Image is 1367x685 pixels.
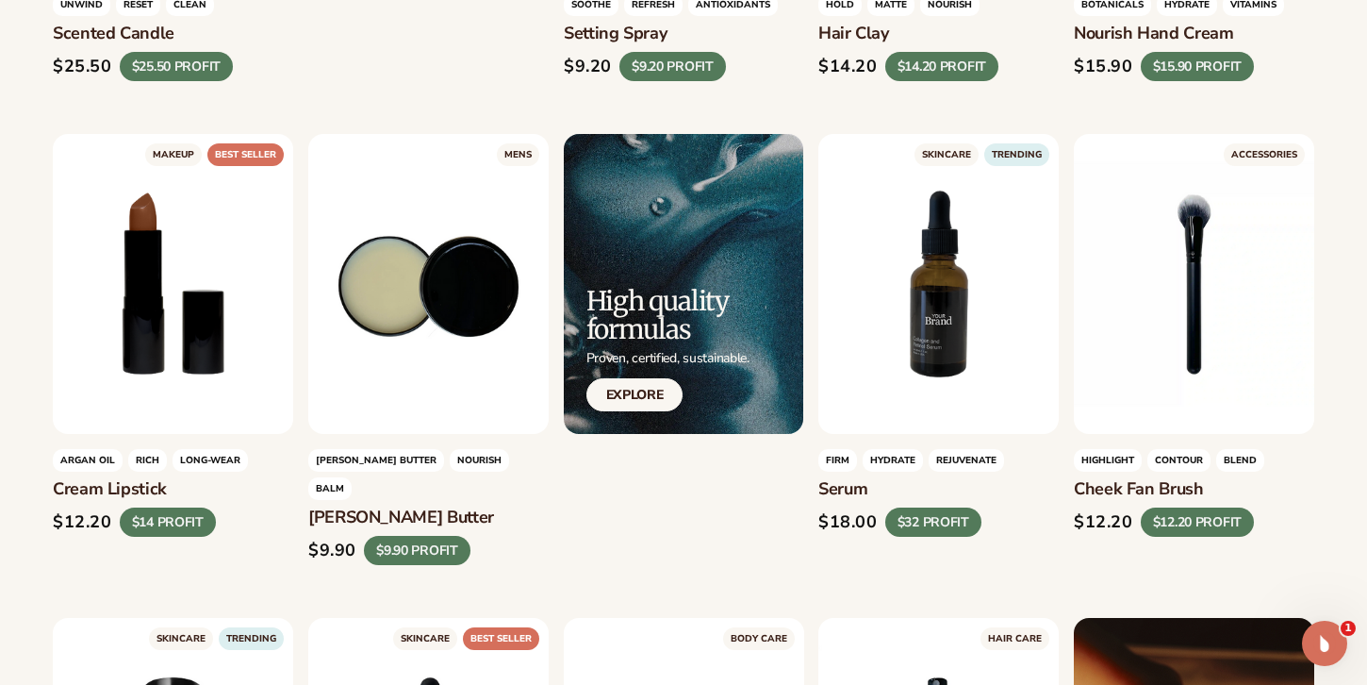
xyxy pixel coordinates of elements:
a: Explore [586,378,683,411]
p: Proven, certified, sustainable. [586,350,804,367]
h2: High quality formulas [586,287,804,345]
h3: Nourish hand cream [1074,24,1314,44]
span: firm [818,449,857,472]
div: $18.00 [818,512,878,533]
span: HYDRATE [863,449,923,472]
span: balm [308,477,352,500]
span: [PERSON_NAME] butter [308,449,444,472]
div: $15.90 PROFIT [1141,52,1255,81]
h3: Setting spray [564,24,804,44]
span: rejuvenate [929,449,1004,472]
span: LONG-WEAR [173,449,248,472]
h3: [PERSON_NAME] butter [308,508,549,528]
span: Argan oil [53,449,123,472]
div: $14.20 PROFIT [885,52,999,81]
h3: Cream Lipstick [53,479,293,500]
div: $9.90 [308,541,356,561]
div: $12.20 [1074,512,1133,533]
span: highlight [1074,449,1142,472]
iframe: Intercom live chat [1302,621,1347,666]
span: nourish [450,449,509,472]
div: $32 PROFIT [885,508,981,537]
span: blend [1216,449,1264,472]
div: $12.20 [53,512,112,533]
div: $14.20 [818,57,878,77]
h3: Serum [818,479,1059,500]
div: $14 PROFIT [120,508,216,537]
div: $25.50 [53,57,112,77]
h3: Cheek fan brush [1074,479,1314,500]
div: $9.90 PROFIT [364,536,470,565]
h3: Scented candle [53,24,293,44]
div: $9.20 [564,57,612,77]
span: 1 [1341,621,1356,636]
h3: Hair clay [818,24,1059,44]
span: rich [128,449,167,472]
div: $15.90 [1074,57,1133,77]
div: $12.20 PROFIT [1141,508,1255,537]
div: $9.20 PROFIT [619,52,726,81]
span: contour [1147,449,1211,472]
div: $25.50 PROFIT [120,52,234,81]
